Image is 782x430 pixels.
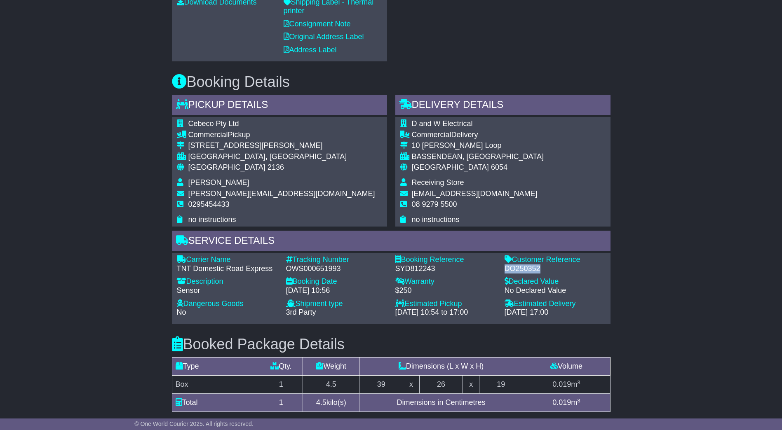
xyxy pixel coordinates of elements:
td: 39 [359,376,403,394]
a: Consignment Note [284,20,351,28]
div: Warranty [395,277,496,286]
div: 10 [PERSON_NAME] Loop [412,141,544,150]
div: No Declared Value [505,286,606,295]
div: $250 [395,286,496,295]
sup: 3 [577,397,580,404]
div: Description [177,277,278,286]
span: no instructions [412,215,460,224]
sup: 3 [577,379,580,386]
span: 0.019 [552,398,571,407]
span: No [177,308,186,316]
td: Box [172,376,259,394]
span: Receiving Store [412,178,464,187]
span: Cebeco Pty Ltd [188,119,239,128]
span: 4.5 [316,398,326,407]
td: Dimensions in Centimetres [359,394,523,412]
span: [PERSON_NAME] [188,178,249,187]
span: D and W Electrical [412,119,473,128]
td: 19 [479,376,523,394]
div: Booking Reference [395,255,496,264]
span: Commercial [412,131,451,139]
span: [EMAIL_ADDRESS][DOMAIN_NAME] [412,189,538,198]
div: [DATE] 10:54 to 17:00 [395,308,496,317]
a: Address Label [284,46,337,54]
h3: Booked Package Details [172,336,611,353]
div: Carrier Name [177,255,278,264]
div: Declared Value [505,277,606,286]
td: 1 [259,394,303,412]
div: Shipment type [286,299,387,308]
span: © One World Courier 2025. All rights reserved. [134,421,254,427]
div: Sensor [177,286,278,295]
span: 08 9279 5500 [412,200,457,208]
div: Customer Reference [505,255,606,264]
div: Dangerous Goods [177,299,278,308]
span: 3rd Party [286,308,316,316]
span: [GEOGRAPHIC_DATA] [188,163,265,171]
div: [GEOGRAPHIC_DATA], [GEOGRAPHIC_DATA] [188,152,375,161]
span: 0295454433 [188,200,230,208]
div: [DATE] 10:56 [286,286,387,295]
div: DO250352 [505,264,606,273]
td: Volume [523,358,610,376]
td: Dimensions (L x W x H) [359,358,523,376]
div: SYD812243 [395,264,496,273]
div: BASSENDEAN, [GEOGRAPHIC_DATA] [412,152,544,161]
td: Total [172,394,259,412]
div: TNT Domestic Road Express [177,264,278,273]
td: x [463,376,479,394]
span: [GEOGRAPHIC_DATA] [412,163,489,171]
div: [STREET_ADDRESS][PERSON_NAME] [188,141,375,150]
span: 2136 [268,163,284,171]
td: Weight [303,358,359,376]
div: Estimated Pickup [395,299,496,308]
td: Type [172,358,259,376]
span: 6054 [491,163,507,171]
div: Delivery Details [395,95,611,117]
td: x [403,376,419,394]
div: Tracking Number [286,255,387,264]
td: m [523,376,610,394]
div: Pickup [188,131,375,140]
span: [PERSON_NAME][EMAIL_ADDRESS][DOMAIN_NAME] [188,189,375,198]
div: Service Details [172,231,611,253]
div: [DATE] 17:00 [505,308,606,317]
div: Booking Date [286,277,387,286]
td: m [523,394,610,412]
div: Estimated Delivery [505,299,606,308]
div: Pickup Details [172,95,387,117]
h3: Booking Details [172,74,611,90]
div: OWS000651993 [286,264,387,273]
td: kilo(s) [303,394,359,412]
a: Original Address Label [284,33,364,41]
span: no instructions [188,215,236,224]
td: 26 [419,376,463,394]
span: Commercial [188,131,228,139]
td: 4.5 [303,376,359,394]
td: Qty. [259,358,303,376]
div: Delivery [412,131,544,140]
td: 1 [259,376,303,394]
span: 0.019 [552,380,571,388]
